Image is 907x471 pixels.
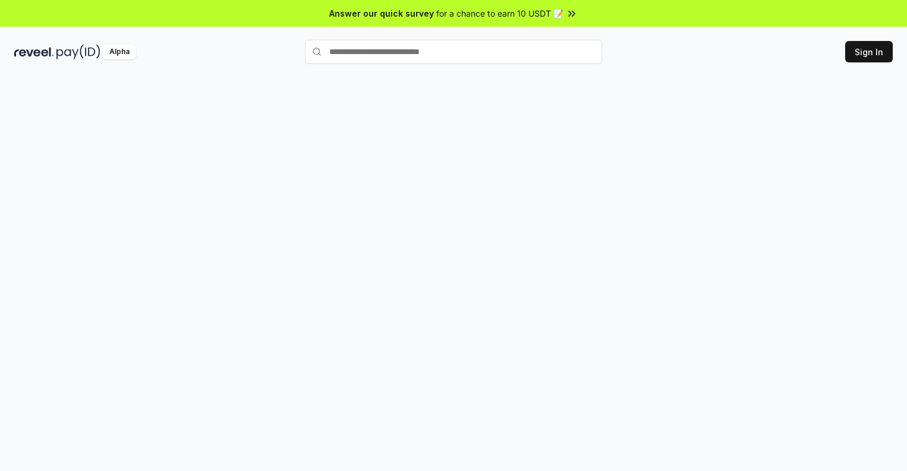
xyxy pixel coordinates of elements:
[436,7,563,20] span: for a chance to earn 10 USDT 📝
[14,45,54,59] img: reveel_dark
[845,41,893,62] button: Sign In
[329,7,434,20] span: Answer our quick survey
[103,45,136,59] div: Alpha
[56,45,100,59] img: pay_id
